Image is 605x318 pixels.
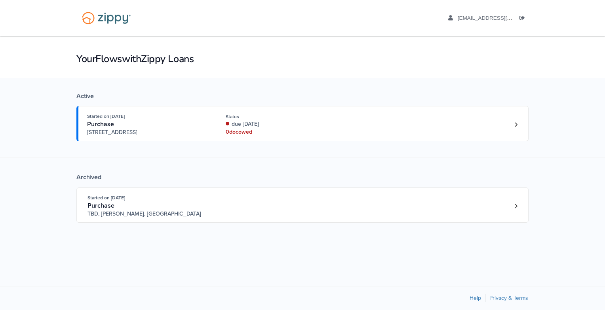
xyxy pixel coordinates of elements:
a: Loan number 3828544 [510,200,522,212]
a: Open loan 4227761 [76,106,529,141]
div: 0 doc owed [226,128,331,136]
span: Purchase [87,120,114,128]
span: [STREET_ADDRESS] [87,129,208,136]
span: TBD, [PERSON_NAME], [GEOGRAPHIC_DATA] [88,210,208,218]
span: lbraley7@att.net [458,15,548,21]
a: Privacy & Terms [489,295,528,301]
a: Help [470,295,481,301]
span: Started on [DATE] [88,195,125,201]
div: due [DATE] [226,120,331,128]
div: Active [76,92,529,100]
a: Log out [519,15,528,23]
a: edit profile [448,15,548,23]
a: Open loan 3828544 [76,187,529,223]
span: Started on [DATE] [87,114,125,119]
img: Logo [77,8,136,28]
div: Status [226,113,331,120]
span: Purchase [88,202,114,210]
a: Loan number 4227761 [510,119,522,131]
h1: Your Flows with Zippy Loans [76,52,529,66]
div: Archived [76,173,529,181]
